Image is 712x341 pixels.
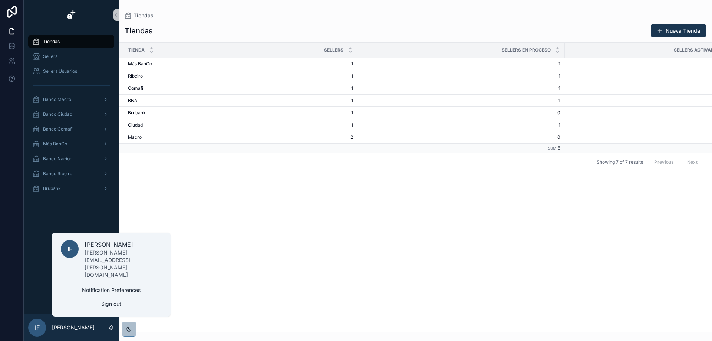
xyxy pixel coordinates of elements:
[67,245,72,253] span: IF
[245,98,353,104] a: 1
[128,85,143,91] span: Comafi
[85,249,162,279] p: [PERSON_NAME][EMAIL_ADDRESS][PERSON_NAME][DOMAIN_NAME]
[43,39,60,45] span: Tiendas
[43,53,57,59] span: Sellers
[43,111,72,117] span: Banco Ciudad
[52,324,95,331] p: [PERSON_NAME]
[43,68,77,74] span: Sellers Usuarios
[128,61,237,67] a: Más BanCo
[128,73,237,79] a: Ribeiro
[245,122,353,128] a: 1
[362,122,560,128] a: 1
[125,26,153,36] h1: Tiendas
[128,47,145,53] span: Tienda
[128,110,146,116] span: Brubank
[35,323,40,332] span: IF
[128,134,237,140] a: Macro
[125,12,154,19] a: Tiendas
[245,73,353,79] a: 1
[43,126,73,132] span: Banco Comafi
[128,85,237,91] a: Comafi
[548,146,556,150] small: Sum
[28,137,114,151] a: Más BanCo
[128,61,152,67] span: Más BanCo
[362,98,560,104] a: 1
[324,47,343,53] span: Sellers
[43,141,67,147] span: Más BanCo
[28,182,114,195] a: Brubank
[128,98,237,104] a: BNA
[28,152,114,165] a: Banco Nacion
[24,30,119,218] div: scrollable content
[245,110,353,116] a: 1
[133,12,154,19] span: Tiendas
[128,122,143,128] span: Ciudad
[128,134,142,140] span: Macro
[128,110,237,116] a: Brubank
[558,145,560,151] span: 5
[43,156,72,162] span: Banco Nacion
[502,47,551,53] span: Sellers en Proceso
[651,24,706,37] button: Nueva Tienda
[128,98,137,104] span: BNA
[43,186,61,191] span: Brubank
[362,85,560,91] a: 1
[52,297,171,311] button: Sign out
[28,122,114,136] a: Banco Comafi
[28,167,114,180] a: Banco Ribeiro
[128,73,143,79] span: Ribeiro
[28,108,114,121] a: Banco Ciudad
[43,96,71,102] span: Banco Macro
[85,240,162,249] p: [PERSON_NAME]
[28,65,114,78] a: Sellers Usuarios
[245,134,353,140] a: 2
[28,50,114,63] a: Sellers
[245,61,353,67] a: 1
[28,93,114,106] a: Banco Macro
[52,283,171,297] button: Notification Preferences
[245,85,353,91] a: 1
[362,73,560,79] a: 1
[362,134,560,140] a: 0
[362,61,560,67] a: 1
[43,171,72,177] span: Banco Ribeiro
[28,35,114,48] a: Tiendas
[362,110,560,116] a: 0
[65,9,77,21] img: App logo
[597,159,643,165] span: Showing 7 of 7 results
[128,122,237,128] a: Ciudad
